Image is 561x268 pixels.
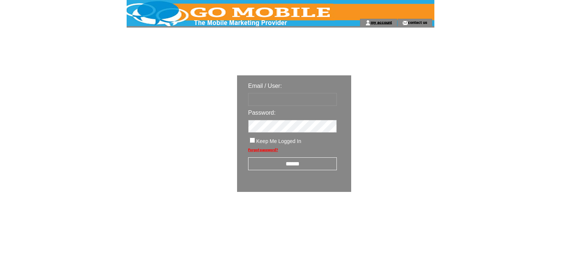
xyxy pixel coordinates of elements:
[256,138,301,144] span: Keep Me Logged In
[365,20,371,26] img: account_icon.gif
[408,20,427,25] a: contact us
[402,20,408,26] img: contact_us_icon.gif
[248,148,278,152] a: Forgot password?
[373,210,409,219] img: transparent.png
[371,20,392,25] a: my account
[248,110,276,116] span: Password:
[248,83,282,89] span: Email / User:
